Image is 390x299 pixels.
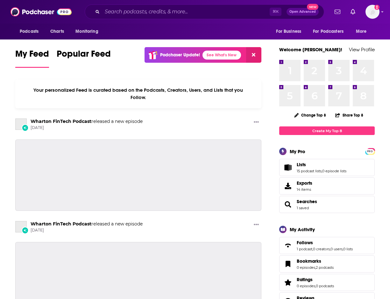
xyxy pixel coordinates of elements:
img: User Profile [365,5,379,19]
a: Bookmarks [281,260,294,268]
button: Open AdvancedNew [287,8,319,16]
a: Searches [281,200,294,209]
a: View Profile [349,46,375,53]
span: Ratings [279,274,375,291]
button: Show More Button [251,118,261,126]
a: 2 podcasts [316,265,334,270]
button: Show profile menu [365,5,379,19]
span: [DATE] [31,228,143,233]
a: Follows [281,241,294,250]
a: 0 creators [313,247,330,251]
span: Open Advanced [289,10,316,13]
div: Your personalized Feed is curated based on the Podcasts, Creators, Users, and Lists that you Follow. [15,79,261,108]
a: Searches [297,199,317,204]
a: Welcome [PERSON_NAME]! [279,46,342,53]
span: Exports [281,182,294,190]
a: 0 users [330,247,343,251]
a: Wharton FinTech Podcast [31,118,91,124]
span: Bookmarks [279,255,375,273]
div: New Episode [22,124,29,131]
span: Exports [297,180,312,186]
span: Searches [279,196,375,213]
span: Follows [279,237,375,254]
span: PRO [366,149,374,154]
span: Popular Feed [57,48,111,63]
button: open menu [272,25,309,38]
button: Show More Button [251,221,261,229]
button: open menu [71,25,106,38]
span: My Feed [15,48,49,63]
a: Charts [46,25,68,38]
button: open menu [15,25,47,38]
a: PRO [366,149,374,153]
p: Podchaser Update! [160,52,200,58]
a: Exports [279,177,375,195]
span: , [312,247,313,251]
a: Lists [281,163,294,172]
a: 0 lists [343,247,353,251]
span: , [315,284,316,288]
span: [DATE] [31,125,143,131]
span: New [307,4,318,10]
img: Podchaser - Follow, Share and Rate Podcasts [11,6,72,18]
a: Wharton FinTech Podcast [15,221,27,232]
span: Follows [297,240,313,246]
input: Search podcasts, credits, & more... [102,7,270,17]
a: 0 podcasts [316,284,334,288]
a: Show notifications dropdown [332,6,343,17]
span: Logged in as saraatspark [365,5,379,19]
span: Lists [297,162,306,167]
a: Wharton FinTech Podcast [31,221,91,227]
a: Ratings [281,278,294,287]
a: Wharton FinTech Podcast [15,118,27,130]
span: Charts [50,27,64,36]
span: For Business [276,27,301,36]
div: New Episode [22,227,29,234]
a: Show notifications dropdown [348,6,358,17]
button: open menu [351,25,375,38]
div: My Activity [290,226,315,232]
a: Lists [297,162,346,167]
a: Ratings [297,277,334,282]
a: See What's New [202,51,241,60]
button: open menu [309,25,353,38]
span: Podcasts [20,27,39,36]
a: Follows [297,240,353,246]
span: Monitoring [75,27,98,36]
a: Bookmarks [297,258,334,264]
a: 1 podcast [297,247,312,251]
span: Ratings [297,277,313,282]
span: ⌘ K [270,8,281,16]
a: 0 episodes [297,284,315,288]
a: 15 podcast lists [297,169,322,173]
a: Popular Feed [57,48,111,68]
a: 0 episodes [297,265,315,270]
button: Share Top 8 [335,109,364,121]
span: For Podcasters [313,27,344,36]
span: 14 items [297,187,312,192]
div: Search podcasts, credits, & more... [85,4,324,19]
button: Change Top 8 [290,111,330,119]
a: Create My Top 8 [279,126,375,135]
h3: released a new episode [31,118,143,125]
a: 0 episode lists [322,169,346,173]
svg: Add a profile image [374,5,379,10]
span: Lists [279,159,375,176]
a: My Feed [15,48,49,68]
span: Bookmarks [297,258,321,264]
div: My Pro [290,148,305,154]
span: More [356,27,367,36]
span: , [315,265,316,270]
h3: released a new episode [31,221,143,227]
a: 1 saved [297,206,309,210]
